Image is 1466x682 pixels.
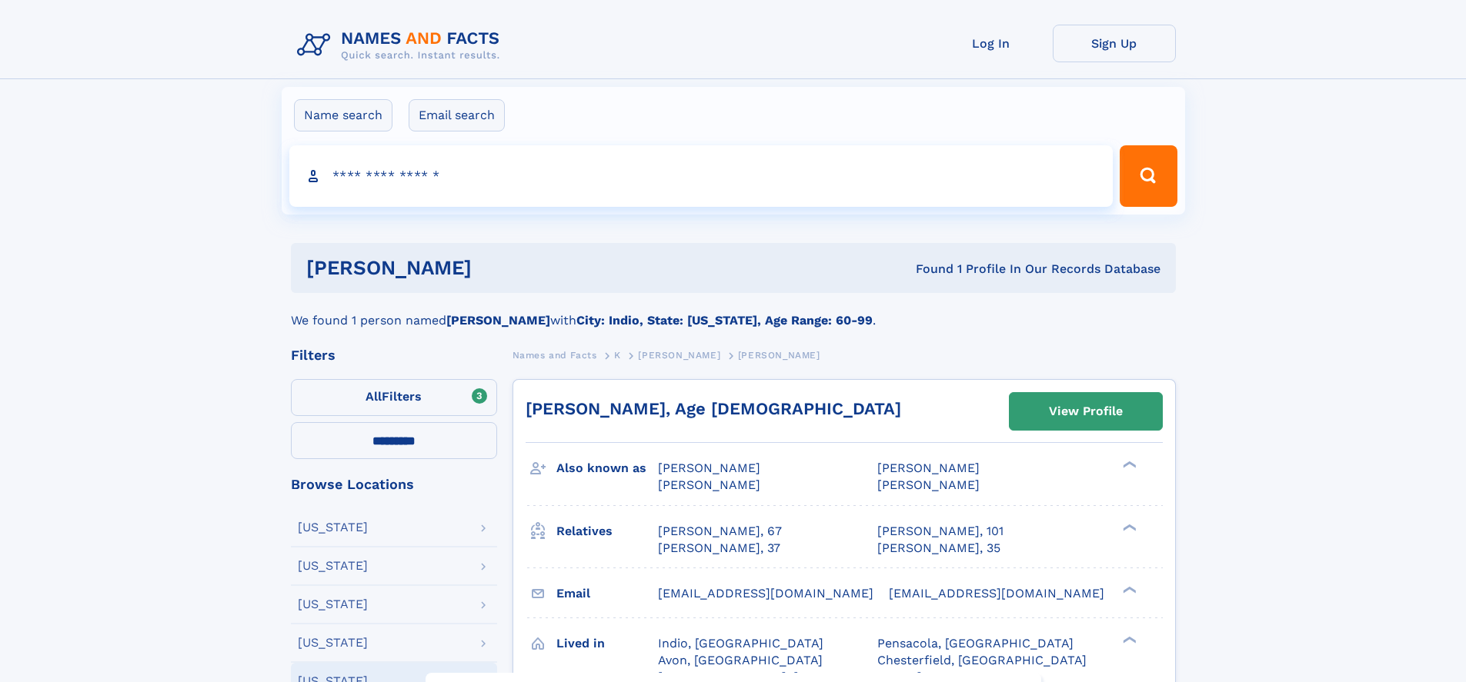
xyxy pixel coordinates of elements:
[638,345,720,364] a: [PERSON_NAME]
[658,653,823,667] span: Avon, [GEOGRAPHIC_DATA]
[930,25,1053,62] a: Log In
[291,379,497,416] label: Filters
[693,261,1160,278] div: Found 1 Profile In Our Records Database
[1119,634,1137,644] div: ❯
[877,540,1000,557] a: [PERSON_NAME], 35
[1119,460,1137,470] div: ❯
[658,523,782,540] a: [PERSON_NAME], 67
[1049,394,1123,429] div: View Profile
[614,350,621,361] span: K
[877,636,1074,650] span: Pensacola, [GEOGRAPHIC_DATA]
[298,637,368,649] div: [US_STATE]
[298,598,368,610] div: [US_STATE]
[556,518,658,544] h3: Relatives
[556,581,658,607] h3: Email
[1010,393,1162,430] a: View Profile
[1119,584,1137,594] div: ❯
[298,521,368,534] div: [US_STATE]
[1119,522,1137,532] div: ❯
[658,636,823,650] span: Indio, [GEOGRAPHIC_DATA]
[513,345,597,364] a: Names and Facts
[294,99,392,131] label: Name search
[306,258,694,278] h1: [PERSON_NAME]
[409,99,505,131] label: Email search
[366,389,382,404] span: All
[556,455,658,481] h3: Also known as
[614,345,621,364] a: K
[1120,145,1177,207] button: Search Button
[446,313,550,328] b: [PERSON_NAME]
[738,350,820,361] span: [PERSON_NAME]
[291,293,1176,330] div: We found 1 person named with .
[877,523,1003,540] a: [PERSON_NAME], 101
[638,350,720,361] span: [PERSON_NAME]
[291,348,497,362] div: Filters
[658,586,873,600] span: [EMAIL_ADDRESS][DOMAIN_NAME]
[291,477,497,491] div: Browse Locations
[576,313,873,328] b: City: Indio, State: [US_STATE], Age Range: 60-99
[889,586,1104,600] span: [EMAIL_ADDRESS][DOMAIN_NAME]
[877,477,980,492] span: [PERSON_NAME]
[658,477,760,492] span: [PERSON_NAME]
[877,653,1087,667] span: Chesterfield, [GEOGRAPHIC_DATA]
[877,461,980,475] span: [PERSON_NAME]
[298,560,368,572] div: [US_STATE]
[289,145,1114,207] input: search input
[526,399,901,418] a: [PERSON_NAME], Age [DEMOGRAPHIC_DATA]
[658,540,780,557] a: [PERSON_NAME], 37
[1053,25,1176,62] a: Sign Up
[658,461,760,475] span: [PERSON_NAME]
[291,25,513,66] img: Logo Names and Facts
[556,630,658,657] h3: Lived in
